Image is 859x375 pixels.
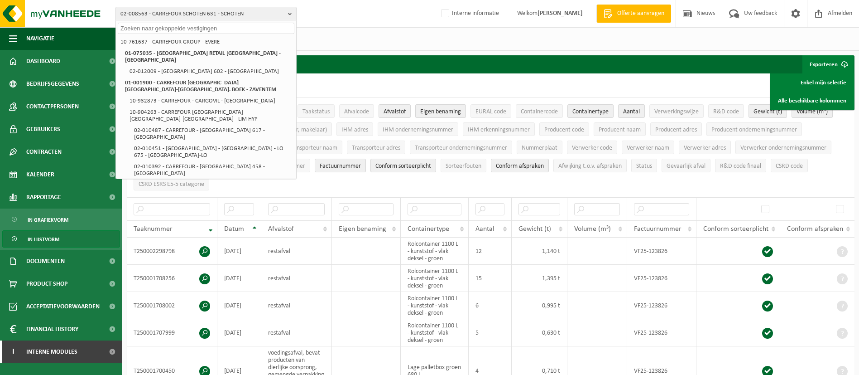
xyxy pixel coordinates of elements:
button: Gewicht (t)Gewicht (t): Activate to sort [749,104,787,118]
button: SorteerfoutenSorteerfouten: Activate to sort [441,159,486,172]
span: Producent ondernemingsnummer [711,127,797,133]
button: Conform sorteerplicht : Activate to sort [370,159,436,172]
td: Rolcontainer 1100 L - kunststof - vlak deksel - groen [401,238,468,265]
span: Verwerker naam [627,145,669,151]
span: Transporteur ondernemingsnummer [415,145,507,151]
span: IHM ondernemingsnummer [383,127,453,133]
button: VerwerkingswijzeVerwerkingswijze: Activate to sort [649,104,704,118]
span: Gewicht (t) [753,108,782,115]
span: Conform sorteerplicht [703,225,768,233]
span: Afwijking t.o.v. afspraken [558,163,622,170]
span: EURAL code [475,108,506,115]
span: Interne modules [26,341,77,363]
button: 02-008563 - CARREFOUR SCHOTEN 631 - SCHOTEN [115,7,297,20]
li: 10-904263 - CARREFOUR [GEOGRAPHIC_DATA] [GEOGRAPHIC_DATA]-[GEOGRAPHIC_DATA] - LIM HYP [127,107,294,125]
strong: 01-001900 - CARREFOUR [GEOGRAPHIC_DATA] [GEOGRAPHIC_DATA]-[GEOGRAPHIC_DATA]. BOEK - ZAVENTEM [125,80,276,93]
li: 10-932873 - CARREFOUR - CARGOVIL - [GEOGRAPHIC_DATA] [127,95,294,107]
button: TaakstatusTaakstatus: Activate to sort [298,104,335,118]
button: Transporteur naamTransporteur naam: Activate to sort [283,141,342,154]
td: T250001707999 [127,319,217,346]
td: 12 [469,238,512,265]
button: Verwerker codeVerwerker code: Activate to sort [567,141,617,154]
button: Verwerker ondernemingsnummerVerwerker ondernemingsnummer: Activate to sort [735,141,831,154]
td: restafval [261,238,331,265]
button: StatusStatus: Activate to sort [631,159,657,172]
span: Containertype [572,108,609,115]
span: Product Shop [26,273,67,295]
button: IHM adresIHM adres: Activate to sort [336,122,373,136]
td: 6 [469,292,512,319]
span: Eigen benaming [420,108,461,115]
span: Verwerker adres [684,145,726,151]
button: Producent naamProducent naam: Activate to sort [594,122,646,136]
span: Rapportage [26,186,61,209]
td: 0,630 t [512,319,567,346]
li: 10-761637 - CARREFOUR GROUP - EVERE [118,36,294,48]
span: Gewicht (t) [518,225,551,233]
button: Afwijking t.o.v. afsprakenAfwijking t.o.v. afspraken: Activate to sort [553,159,627,172]
span: Factuurnummer [634,225,681,233]
span: CSRD code [776,163,803,170]
button: Producent codeProducent code: Activate to sort [539,122,589,136]
button: Volume (m³)Volume (m³): Activate to sort [792,104,833,118]
button: Transporteur ondernemingsnummerTransporteur ondernemingsnummer : Activate to sort [410,141,512,154]
button: Transporteur adresTransporteur adres: Activate to sort [347,141,405,154]
button: EURAL codeEURAL code: Activate to sort [470,104,511,118]
td: VF25-123826 [627,238,696,265]
span: Aantal [475,225,494,233]
li: 02-010392 - CARREFOUR - [GEOGRAPHIC_DATA] 458 - [GEOGRAPHIC_DATA] [131,161,294,179]
span: Conform sorteerplicht [375,163,431,170]
span: Producent code [544,127,584,133]
span: IHM erkenningsnummer [468,127,530,133]
span: Taakstatus [302,108,330,115]
td: VF25-123826 [627,292,696,319]
span: Afvalstof [268,225,294,233]
a: In lijstvorm [2,230,120,248]
td: T250001708002 [127,292,217,319]
span: Sorteerfouten [446,163,481,170]
button: NummerplaatNummerplaat: Activate to sort [517,141,562,154]
a: Enkel mijn selectie [771,73,853,92]
span: Acceptatievoorwaarden [26,295,100,318]
td: 0,995 t [512,292,567,319]
button: ContainertypeContainertype: Activate to sort [567,104,614,118]
button: R&D code finaalR&amp;D code finaal: Activate to sort [715,159,766,172]
button: Verwerker naamVerwerker naam: Activate to sort [622,141,674,154]
input: Zoeken naar gekoppelde vestigingen [118,23,294,34]
span: Afvalcode [344,108,369,115]
button: IHM ondernemingsnummerIHM ondernemingsnummer: Activate to sort [378,122,458,136]
li: 02-010487 - CARREFOUR - [GEOGRAPHIC_DATA] 617 - [GEOGRAPHIC_DATA] [131,125,294,143]
td: 15 [469,265,512,292]
td: VF25-123826 [627,265,696,292]
span: Aantal [623,108,640,115]
span: Afvalstof [384,108,406,115]
button: Producent adresProducent adres: Activate to sort [650,122,702,136]
span: Conform afspraken [787,225,843,233]
td: Rolcontainer 1100 L - kunststof - vlak deksel - groen [401,265,468,292]
a: In grafiekvorm [2,211,120,228]
td: Rolcontainer 1100 L - kunststof - vlak deksel - groen [401,319,468,346]
span: Datum [224,225,244,233]
button: CSRD codeCSRD code: Activate to sort [771,159,808,172]
span: Conform afspraken [496,163,544,170]
span: Producent adres [655,127,697,133]
button: Conform afspraken : Activate to sort [491,159,549,172]
span: I [9,341,17,363]
button: R&D codeR&amp;D code: Activate to sort [708,104,744,118]
span: Verwerker ondernemingsnummer [740,145,826,151]
li: 02-012009 - [GEOGRAPHIC_DATA] 602 - [GEOGRAPHIC_DATA] [127,66,294,77]
span: In grafiekvorm [28,211,68,229]
span: Verwerker code [572,145,612,151]
button: Producent ondernemingsnummerProducent ondernemingsnummer: Activate to sort [706,122,802,136]
span: Verwerkingswijze [654,108,699,115]
td: T250001708256 [127,265,217,292]
td: restafval [261,265,331,292]
span: Bedrijfsgegevens [26,73,79,95]
a: Alle beschikbare kolommen [771,92,853,110]
span: In lijstvorm [28,231,59,248]
span: Containertype [408,225,449,233]
button: Verwerker adresVerwerker adres: Activate to sort [679,141,731,154]
td: [DATE] [217,319,261,346]
span: Gebruikers [26,118,60,141]
span: Dashboard [26,50,60,73]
